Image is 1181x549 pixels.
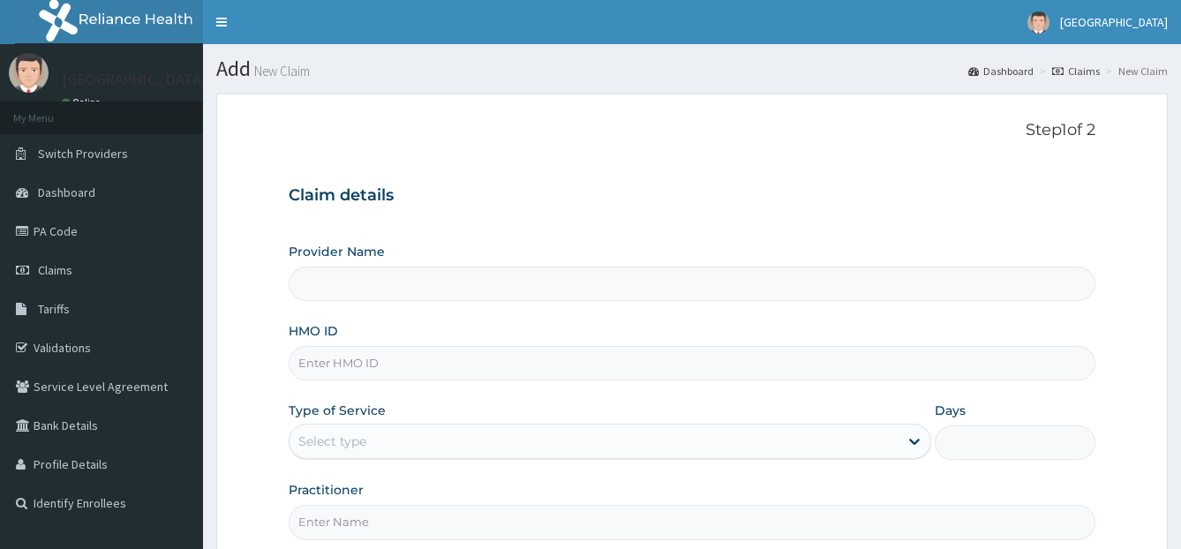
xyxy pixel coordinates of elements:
[289,322,338,340] label: HMO ID
[62,71,207,87] p: [GEOGRAPHIC_DATA]
[298,432,366,450] div: Select type
[62,96,104,109] a: Online
[38,184,95,200] span: Dashboard
[289,402,386,419] label: Type of Service
[289,346,1096,380] input: Enter HMO ID
[935,402,966,419] label: Days
[38,301,70,317] span: Tariffs
[1027,11,1049,34] img: User Image
[289,186,1096,206] h3: Claim details
[289,481,364,499] label: Practitioner
[289,121,1096,140] p: Step 1 of 2
[289,243,385,260] label: Provider Name
[1060,14,1168,30] span: [GEOGRAPHIC_DATA]
[216,57,1168,80] h1: Add
[38,146,128,162] span: Switch Providers
[968,64,1034,79] a: Dashboard
[1052,64,1100,79] a: Claims
[251,64,310,78] small: New Claim
[9,53,49,93] img: User Image
[289,505,1096,539] input: Enter Name
[1102,64,1168,79] li: New Claim
[38,262,72,278] span: Claims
